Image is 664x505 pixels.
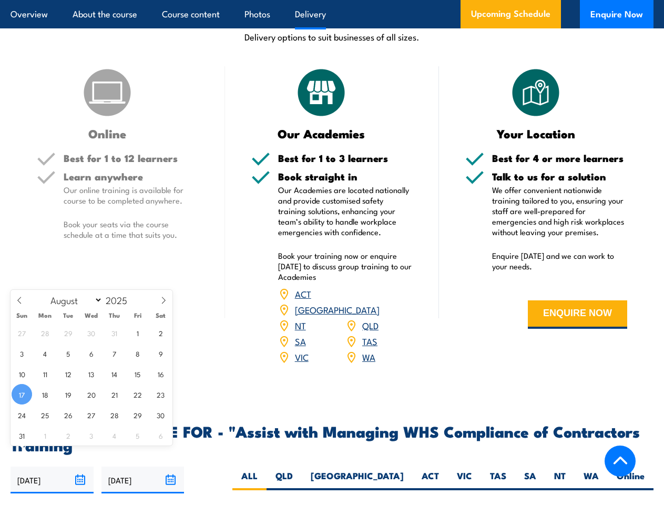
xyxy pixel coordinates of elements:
span: Sat [149,312,172,319]
span: July 29, 2025 [58,322,78,343]
a: QLD [362,319,379,331]
span: August 11, 2025 [35,363,55,384]
span: August 23, 2025 [150,384,171,405]
p: We offer convenient nationwide training tailored to you, ensuring your staff are well-prepared fo... [492,185,627,237]
span: September 5, 2025 [127,425,148,446]
p: Enquire [DATE] and we can work to your needs. [492,250,627,271]
span: August 22, 2025 [127,384,148,405]
span: Sun [11,312,34,319]
span: August 29, 2025 [127,405,148,425]
span: August 4, 2025 [35,343,55,363]
span: August 26, 2025 [58,405,78,425]
span: August 30, 2025 [150,405,171,425]
h3: Our Academies [251,127,392,139]
span: August 27, 2025 [81,405,101,425]
button: ENQUIRE NOW [528,300,627,329]
input: From date [11,467,94,493]
span: Tue [57,312,80,319]
p: Our Academies are located nationally and provide customised safety training solutions, enhancing ... [278,185,413,237]
span: September 4, 2025 [104,425,125,446]
span: August 25, 2025 [35,405,55,425]
span: August 14, 2025 [104,363,125,384]
span: August 12, 2025 [58,363,78,384]
h5: Best for 1 to 3 learners [278,153,413,163]
span: August 2, 2025 [150,322,171,343]
span: July 30, 2025 [81,322,101,343]
label: WA [575,470,608,490]
span: August 20, 2025 [81,384,101,405]
a: ACT [295,287,311,300]
label: QLD [267,470,302,490]
p: Book your training now or enquire [DATE] to discuss group training to our Academies [278,250,413,282]
a: TAS [362,335,377,347]
h5: Talk to us for a solution [492,171,627,181]
input: Year [103,294,137,306]
span: August 16, 2025 [150,363,171,384]
a: NT [295,319,306,331]
span: August 19, 2025 [58,384,78,405]
span: August 28, 2025 [104,405,125,425]
span: August 5, 2025 [58,343,78,363]
span: September 1, 2025 [35,425,55,446]
span: September 6, 2025 [150,425,171,446]
a: WA [362,350,375,363]
span: July 28, 2025 [35,322,55,343]
span: September 2, 2025 [58,425,78,446]
span: August 17, 2025 [12,384,32,405]
span: August 3, 2025 [12,343,32,363]
p: Book your seats via the course schedule at a time that suits you. [64,219,199,240]
h2: UPCOMING SCHEDULE FOR - "Assist with Managing WHS Compliance of Contractors Training" [11,424,653,451]
h3: Your Location [465,127,606,139]
span: August 6, 2025 [81,343,101,363]
span: August 1, 2025 [127,322,148,343]
span: September 3, 2025 [81,425,101,446]
p: Delivery options to suit businesses of all sizes. [11,31,653,43]
span: August 21, 2025 [104,384,125,405]
span: August 13, 2025 [81,363,101,384]
h5: Learn anywhere [64,171,199,181]
span: Thu [103,312,126,319]
a: SA [295,335,306,347]
span: Wed [80,312,103,319]
span: August 18, 2025 [35,384,55,405]
span: Fri [126,312,149,319]
span: August 8, 2025 [127,343,148,363]
h5: Best for 4 or more learners [492,153,627,163]
span: August 9, 2025 [150,343,171,363]
label: ACT [413,470,448,490]
h5: Best for 1 to 12 learners [64,153,199,163]
span: July 27, 2025 [12,322,32,343]
select: Month [46,293,103,307]
span: July 31, 2025 [104,322,125,343]
p: Our online training is available for course to be completed anywhere. [64,185,199,206]
label: TAS [481,470,515,490]
label: ALL [232,470,267,490]
label: [GEOGRAPHIC_DATA] [302,470,413,490]
span: August 31, 2025 [12,425,32,446]
a: [GEOGRAPHIC_DATA] [295,303,380,316]
label: NT [545,470,575,490]
label: VIC [448,470,481,490]
span: August 24, 2025 [12,405,32,425]
h3: Online [37,127,178,139]
span: August 15, 2025 [127,363,148,384]
label: SA [515,470,545,490]
h5: Book straight in [278,171,413,181]
label: Online [608,470,653,490]
span: Mon [34,312,57,319]
span: August 10, 2025 [12,363,32,384]
input: To date [101,467,185,493]
a: VIC [295,350,309,363]
span: August 7, 2025 [104,343,125,363]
